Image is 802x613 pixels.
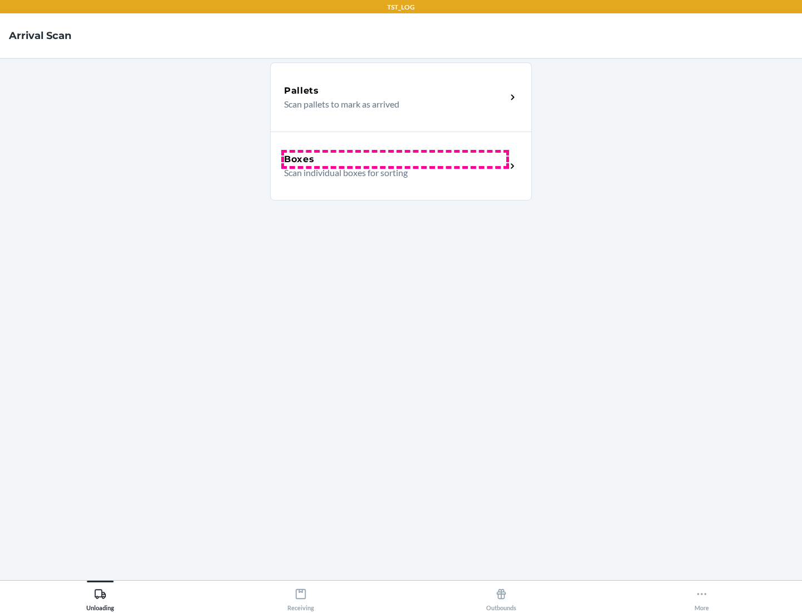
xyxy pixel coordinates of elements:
[695,583,709,611] div: More
[284,166,497,179] p: Scan individual boxes for sorting
[287,583,314,611] div: Receiving
[200,581,401,611] button: Receiving
[86,583,114,611] div: Unloading
[284,153,315,166] h5: Boxes
[270,62,532,132] a: PalletsScan pallets to mark as arrived
[601,581,802,611] button: More
[387,2,415,12] p: TST_LOG
[401,581,601,611] button: Outbounds
[486,583,516,611] div: Outbounds
[284,98,497,111] p: Scan pallets to mark as arrived
[284,84,319,98] h5: Pallets
[9,28,71,43] h4: Arrival Scan
[270,132,532,201] a: BoxesScan individual boxes for sorting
